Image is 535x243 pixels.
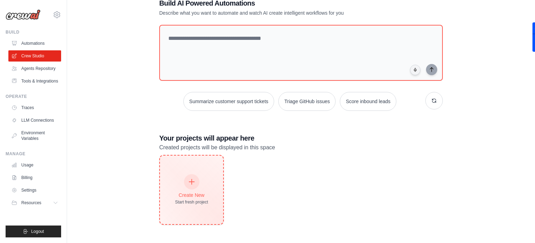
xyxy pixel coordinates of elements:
[8,172,61,183] a: Billing
[8,185,61,196] a: Settings
[8,76,61,87] a: Tools & Integrations
[425,92,443,109] button: Get new suggestions
[8,127,61,144] a: Environment Variables
[340,92,396,111] button: Score inbound leads
[175,199,208,205] div: Start fresh project
[8,159,61,171] a: Usage
[8,197,61,208] button: Resources
[6,226,61,237] button: Logout
[159,143,443,152] p: Created projects will be displayed in this space
[21,200,41,206] span: Resources
[175,192,208,199] div: Create New
[6,94,61,99] div: Operate
[410,65,420,75] button: Click to speak your automation idea
[6,29,61,35] div: Build
[159,133,443,143] h3: Your projects will appear here
[278,92,336,111] button: Triage GitHub issues
[6,151,61,157] div: Manage
[8,50,61,62] a: Crew Studio
[159,9,394,16] p: Describe what you want to automate and watch AI create intelligent workflows for you
[6,9,41,20] img: Logo
[8,115,61,126] a: LLM Connections
[8,102,61,113] a: Traces
[31,229,44,234] span: Logout
[183,92,274,111] button: Summarize customer support tickets
[8,63,61,74] a: Agents Repository
[8,38,61,49] a: Automations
